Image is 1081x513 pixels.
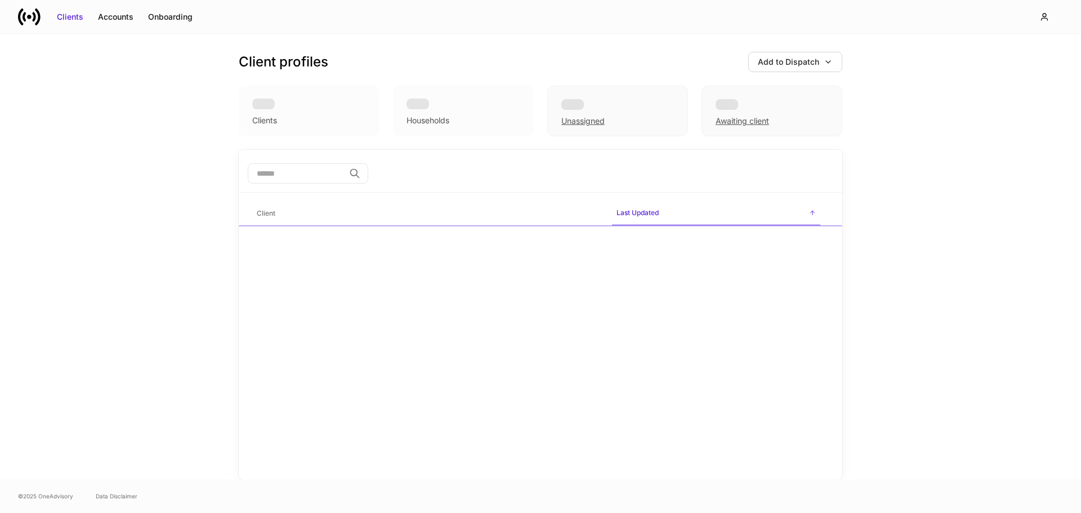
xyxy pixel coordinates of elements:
[141,8,200,26] button: Onboarding
[18,492,73,501] span: © 2025 OneAdvisory
[96,492,137,501] a: Data Disclaimer
[57,11,83,23] div: Clients
[617,207,659,218] h6: Last Updated
[98,11,133,23] div: Accounts
[239,53,328,71] h3: Client profiles
[716,115,769,127] div: Awaiting client
[252,202,603,225] span: Client
[758,56,819,68] div: Add to Dispatch
[748,52,842,72] button: Add to Dispatch
[561,115,605,127] div: Unassigned
[612,202,820,226] span: Last Updated
[148,11,193,23] div: Onboarding
[257,208,275,218] h6: Client
[50,8,91,26] button: Clients
[252,115,277,126] div: Clients
[407,115,449,126] div: Households
[547,86,688,136] div: Unassigned
[91,8,141,26] button: Accounts
[702,86,842,136] div: Awaiting client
